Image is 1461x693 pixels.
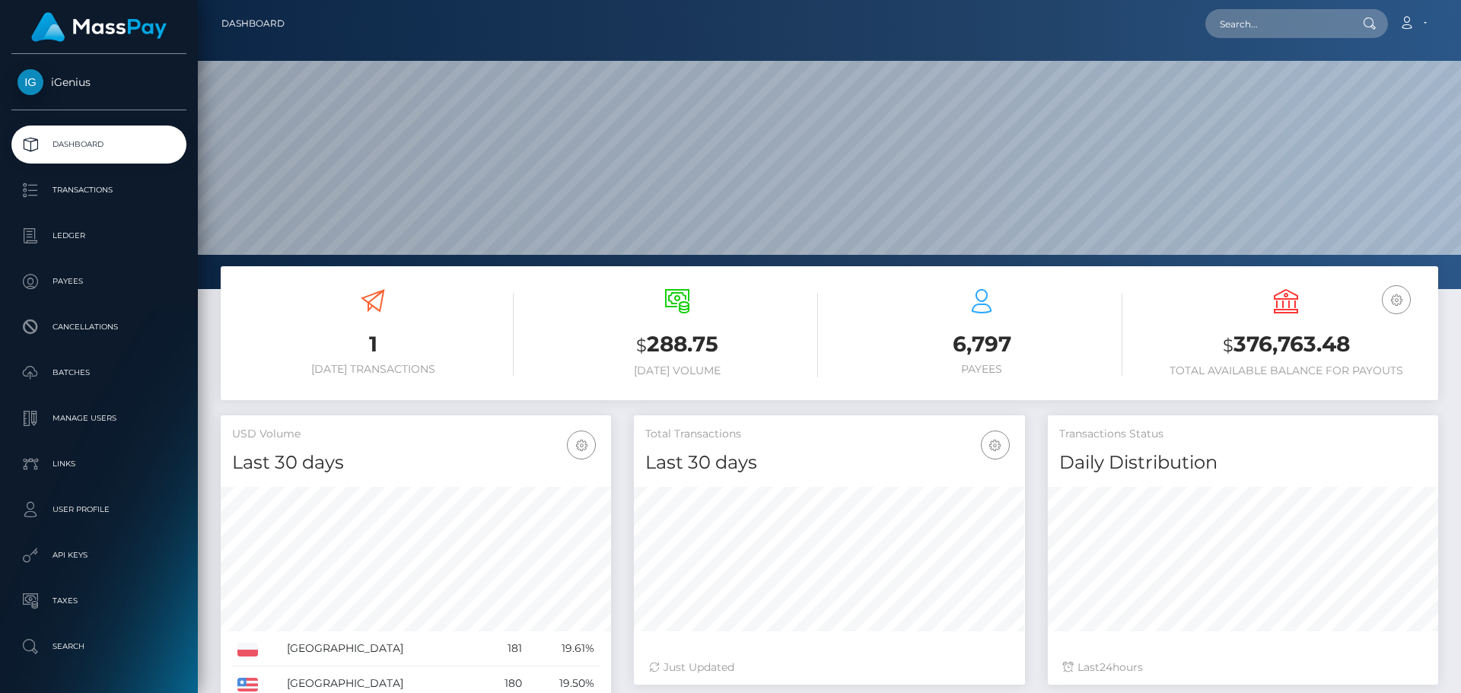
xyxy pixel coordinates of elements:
a: Manage Users [11,399,186,437]
h4: Last 30 days [645,450,1013,476]
p: Taxes [18,590,180,612]
h3: 288.75 [536,329,818,361]
a: Batches [11,354,186,392]
p: Ledger [18,224,180,247]
p: Cancellations [18,316,180,339]
p: User Profile [18,498,180,521]
p: Manage Users [18,407,180,430]
a: Transactions [11,171,186,209]
a: Cancellations [11,308,186,346]
p: API Keys [18,544,180,567]
p: Batches [18,361,180,384]
img: iGenius [18,69,43,95]
input: Search... [1205,9,1348,38]
h6: [DATE] Transactions [232,363,514,376]
span: 24 [1100,660,1112,674]
p: Search [18,635,180,658]
h6: [DATE] Volume [536,364,818,377]
img: MassPay Logo [31,12,167,42]
h5: Total Transactions [645,427,1013,442]
img: US.png [237,678,258,691]
h3: 1 [232,329,514,359]
h3: 376,763.48 [1145,329,1427,361]
a: Links [11,445,186,483]
a: Search [11,628,186,666]
p: Transactions [18,179,180,202]
a: API Keys [11,536,186,574]
a: Dashboard [221,8,285,40]
small: $ [636,335,647,356]
h6: Payees [841,363,1122,376]
td: 181 [483,631,528,666]
h5: Transactions Status [1059,427,1427,442]
td: [GEOGRAPHIC_DATA] [282,631,483,666]
p: Links [18,453,180,475]
td: 19.61% [527,631,600,666]
a: Ledger [11,217,186,255]
div: Last hours [1063,660,1423,676]
p: Dashboard [18,133,180,156]
h3: 6,797 [841,329,1122,359]
h6: Total Available Balance for Payouts [1145,364,1427,377]
p: Payees [18,270,180,293]
img: PL.png [237,643,258,656]
h4: Daily Distribution [1059,450,1427,476]
a: User Profile [11,491,186,529]
a: Taxes [11,582,186,620]
h4: Last 30 days [232,450,600,476]
div: Just Updated [649,660,1009,676]
h5: USD Volume [232,427,600,442]
a: Payees [11,262,186,300]
span: iGenius [11,75,186,89]
small: $ [1223,335,1233,356]
a: Dashboard [11,126,186,164]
